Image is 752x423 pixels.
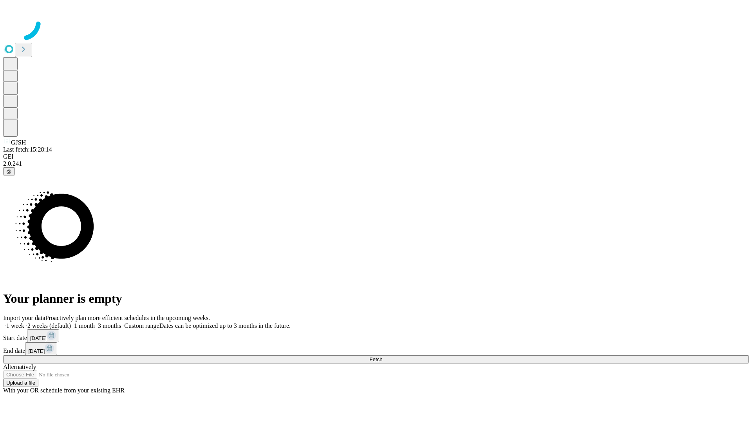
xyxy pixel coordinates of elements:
[30,335,47,341] span: [DATE]
[27,322,71,329] span: 2 weeks (default)
[3,379,38,387] button: Upload a file
[27,329,59,342] button: [DATE]
[11,139,26,146] span: GJSH
[6,322,24,329] span: 1 week
[3,329,749,342] div: Start date
[6,168,12,174] span: @
[3,315,45,321] span: Import your data
[3,160,749,167] div: 2.0.241
[3,291,749,306] h1: Your planner is empty
[124,322,159,329] span: Custom range
[3,167,15,175] button: @
[3,355,749,363] button: Fetch
[3,342,749,355] div: End date
[3,363,36,370] span: Alternatively
[369,356,382,362] span: Fetch
[3,146,52,153] span: Last fetch: 15:28:14
[45,315,210,321] span: Proactively plan more efficient schedules in the upcoming weeks.
[28,348,45,354] span: [DATE]
[159,322,291,329] span: Dates can be optimized up to 3 months in the future.
[25,342,57,355] button: [DATE]
[3,153,749,160] div: GEI
[3,387,125,394] span: With your OR schedule from your existing EHR
[74,322,95,329] span: 1 month
[98,322,121,329] span: 3 months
